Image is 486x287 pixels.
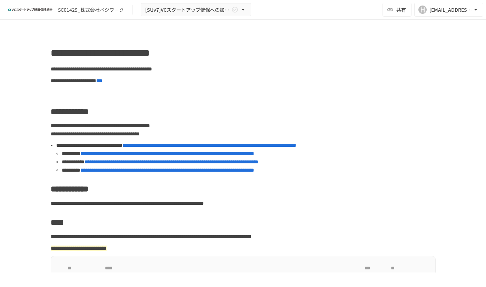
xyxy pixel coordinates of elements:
[396,6,406,13] span: 共有
[8,4,52,15] img: ZDfHsVrhrXUoWEWGWYf8C4Fv4dEjYTEDCNvmL73B7ox
[418,6,427,14] div: H
[141,3,251,17] button: [SUv7]VCスタートアップ健保への加入申請手続き
[429,6,472,14] div: [EMAIL_ADDRESS][DOMAIN_NAME]
[383,3,411,17] button: 共有
[145,6,230,14] span: [SUv7]VCスタートアップ健保への加入申請手続き
[414,3,483,17] button: H[EMAIL_ADDRESS][DOMAIN_NAME]
[58,6,124,13] div: SC01429_株式会社ベジワーク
